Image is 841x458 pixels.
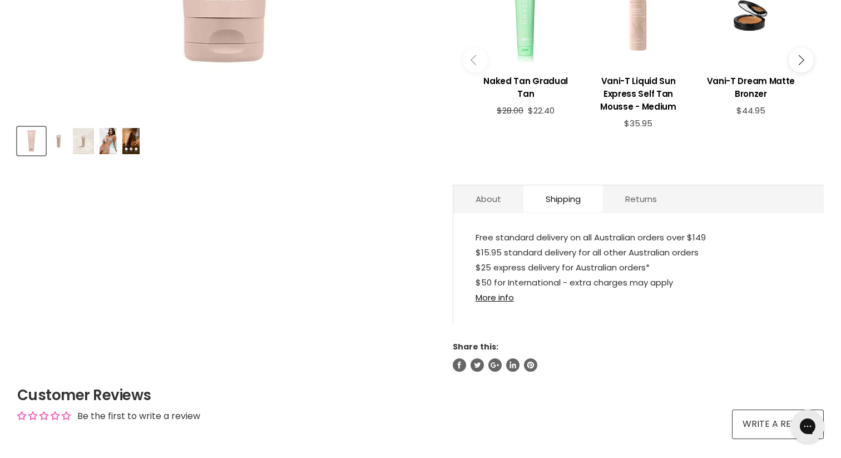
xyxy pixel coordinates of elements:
button: Vani-T Bronzing Custard Gradual Tanner [72,127,95,155]
a: Returns [603,185,679,213]
a: View product:Vani-T Liquid Sun Express Self Tan Mousse - Medium [587,66,689,119]
a: View product:Naked Tan Gradual Tan [475,66,576,106]
span: $28.00 [497,105,523,116]
aside: Share this: [453,342,824,372]
button: Vani-T Bronzing Custard Gradual Tanner [17,127,46,155]
span: $44.95 [736,105,765,116]
span: $35.95 [624,117,652,129]
a: View product:Vani-T Dream Matte Bronzer [700,66,802,106]
div: Average rating is 0.00 stars [17,410,71,422]
h3: Naked Tan Gradual Tan [475,75,576,100]
img: Vani-T Bronzing Custard Gradual Tanner [18,128,44,154]
span: Share this: [453,341,498,352]
div: Product thumbnails [16,124,434,155]
a: Shipping [523,185,603,213]
img: Vani-T Bronzing Custard Gradual Tanner [50,128,67,154]
img: Vani-T Bronzing Custard Gradual Tanner [100,128,117,154]
a: More info [476,292,514,303]
iframe: Gorgias live chat messenger [785,406,830,447]
span: $22.40 [528,105,555,116]
button: Vani-T Bronzing Custard Gradual Tanner [49,127,68,155]
img: Vani-T Bronzing Custard Gradual Tanner [122,128,140,154]
div: Be the first to write a review [77,410,200,422]
button: Vani-T Bronzing Custard Gradual Tanner [121,127,141,155]
h3: Vani-T Dream Matte Bronzer [700,75,802,100]
h3: Vani-T Liquid Sun Express Self Tan Mousse - Medium [587,75,689,113]
h2: Customer Reviews [17,385,824,405]
button: Vani-T Bronzing Custard Gradual Tanner [98,127,118,155]
img: Vani-T Bronzing Custard Gradual Tanner [73,128,94,154]
a: About [453,185,523,213]
a: Write a review [732,410,824,439]
p: Free standard delivery on all Australian orders over $149 $15.95 standard delivery for all other ... [476,230,802,307]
